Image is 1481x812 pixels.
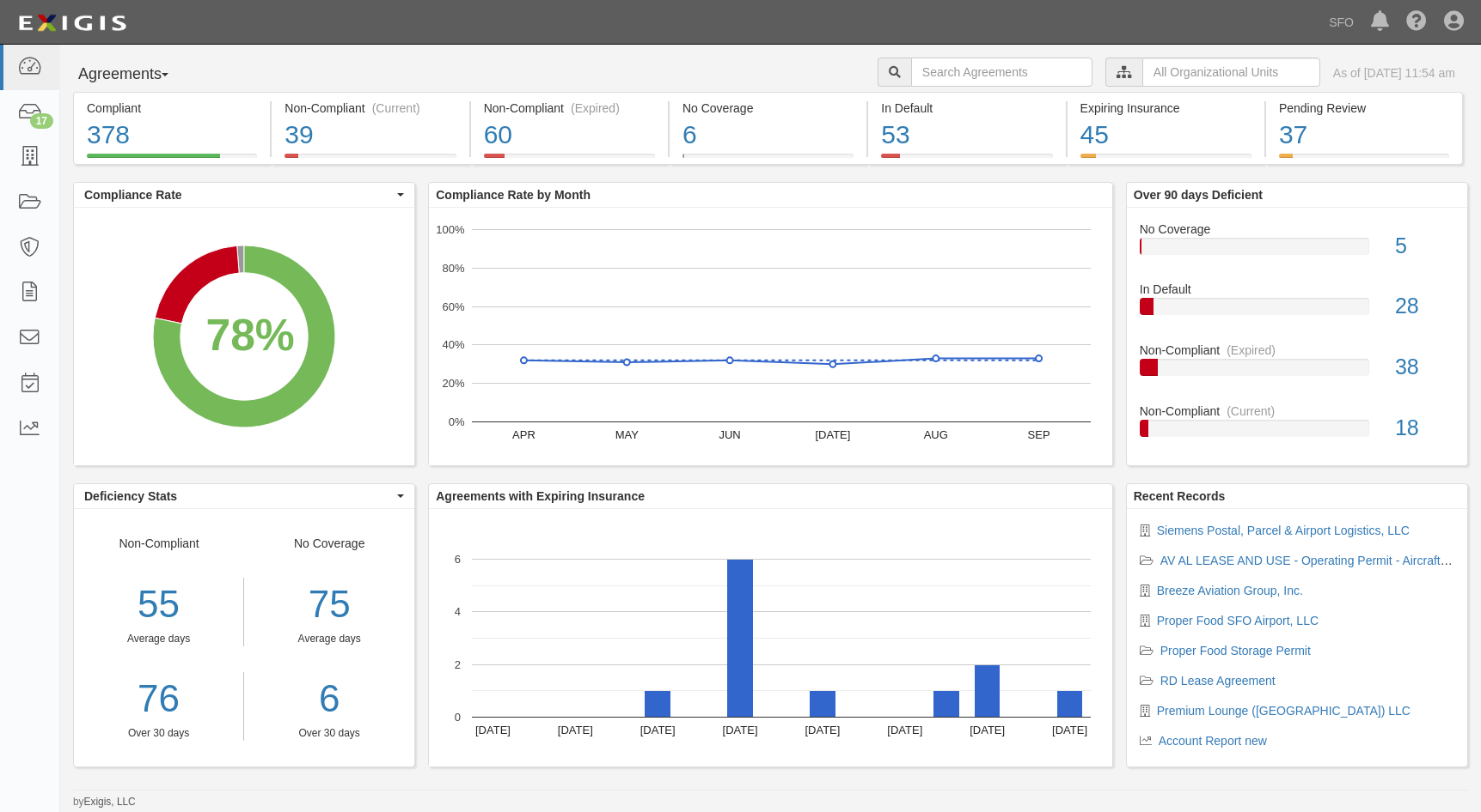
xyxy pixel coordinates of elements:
[1028,428,1050,441] text: SEP
[455,711,461,724] text: 0
[244,535,414,741] div: No Coverage
[73,154,270,167] a: Compliant378
[443,300,465,312] text: 60%
[1080,100,1252,117] div: Expiring Insurance
[1134,188,1263,202] b: Over 90 days Deficient
[257,672,401,726] a: 6
[615,428,640,441] text: MAY
[1140,403,1454,451] a: Non-Compliant(Current)18
[87,100,257,117] div: Compliant
[1266,154,1463,167] a: Pending Review37
[1127,403,1467,420] div: Non-Compliant
[911,58,1092,87] input: Search Agreements
[881,100,1052,117] div: In Default
[443,338,465,351] text: 40%
[640,724,676,736] text: [DATE]
[73,795,136,809] small: by
[868,154,1065,167] a: In Default53
[1157,614,1319,627] a: Proper Food SFO Airport, LLC
[74,632,243,646] div: Average days
[455,553,461,566] text: 6
[1080,117,1252,154] div: 45
[1052,724,1087,736] text: [DATE]
[1333,64,1455,82] div: As of [DATE] 11:54 am
[436,489,645,503] b: Agreements with Expiring Insurance
[1279,100,1449,117] div: Pending Review
[881,117,1052,154] div: 53
[74,484,414,508] button: Deficiency Stats
[13,8,132,39] img: logo-5460c22ac91f19d4615b14bd174203de0afe785f0fc80cf4dbbc73dc1793850b.png
[74,578,243,632] div: 55
[1227,342,1276,359] div: (Expired)
[1140,342,1454,403] a: Non-Compliant(Expired)38
[571,100,620,117] div: (Expired)
[970,724,1005,736] text: [DATE]
[471,154,668,167] a: Non-Compliant(Expired)60
[924,428,948,441] text: AUG
[74,208,414,465] svg: A chart.
[1279,117,1449,154] div: 37
[73,58,202,92] button: Agreements
[443,377,465,390] text: 20%
[484,117,655,154] div: 60
[719,428,741,441] text: JUN
[1068,154,1264,167] a: Expiring Insurance45
[1157,704,1411,718] a: Premium Lounge ([GEOGRAPHIC_DATA]) LLC
[1406,12,1427,33] i: Help Center - Complianz
[512,428,535,441] text: APR
[1140,221,1454,282] a: No Coverage5
[888,724,923,736] text: [DATE]
[429,208,1112,465] svg: A chart.
[1160,674,1276,688] a: RD Lease Agreement
[1140,281,1454,342] a: In Default28
[257,578,401,632] div: 75
[1382,413,1467,444] div: 18
[816,428,851,441] text: [DATE]
[455,605,461,618] text: 4
[272,154,468,167] a: Non-Compliant(Current)39
[74,183,414,207] button: Compliance Rate
[1159,734,1267,748] a: Account Report new
[805,724,841,736] text: [DATE]
[84,488,393,505] span: Deficiency Stats
[436,188,591,202] b: Compliance Rate by Month
[1320,5,1362,39] a: SFO
[429,509,1112,767] svg: A chart.
[1134,489,1226,503] b: Recent Records
[455,657,461,670] text: 2
[1382,231,1467,262] div: 5
[682,100,854,117] div: No Coverage
[285,117,456,154] div: 39
[30,113,53,129] div: 17
[558,724,593,736] text: [DATE]
[670,154,866,167] a: No Coverage6
[74,672,243,726] a: 76
[1382,352,1467,383] div: 38
[475,724,511,736] text: [DATE]
[443,262,465,275] text: 80%
[1157,524,1410,537] a: Siemens Postal, Parcel & Airport Logistics, LLC
[723,724,758,736] text: [DATE]
[1142,58,1320,87] input: All Organizational Units
[1227,403,1275,420] div: (Current)
[484,100,655,117] div: Non-Compliant (Expired)
[84,796,136,808] a: Exigis, LLC
[1127,342,1467,359] div: Non-Compliant
[1382,291,1467,322] div: 28
[1160,644,1311,657] a: Proper Food Storage Permit
[1127,221,1467,238] div: No Coverage
[84,186,393,203] span: Compliance Rate
[257,632,401,646] div: Average days
[372,100,420,117] div: (Current)
[1127,281,1467,298] div: In Default
[74,535,244,741] div: Non-Compliant
[682,117,854,154] div: 6
[87,117,257,154] div: 378
[74,726,243,741] div: Over 30 days
[437,223,466,236] text: 100%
